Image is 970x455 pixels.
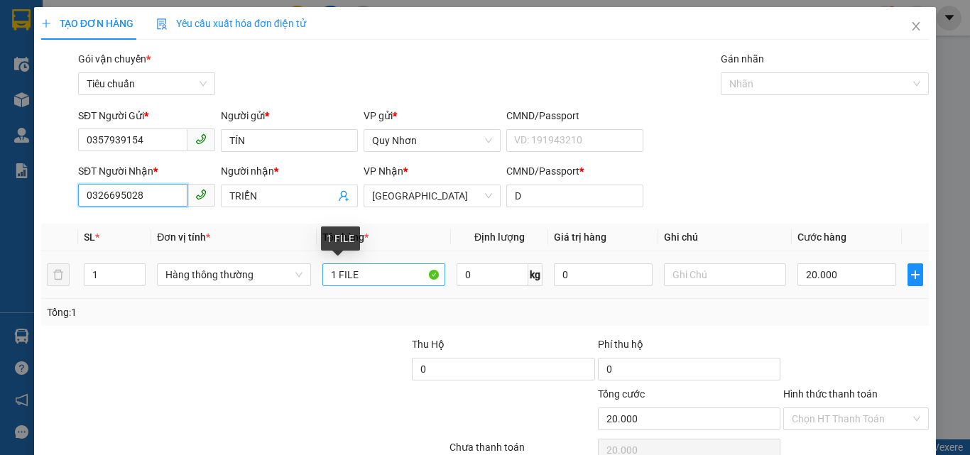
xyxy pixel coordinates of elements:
label: Hình thức thanh toán [783,388,878,400]
span: phone [195,133,207,145]
span: Hàng thông thường [165,264,303,285]
span: Định lượng [474,231,525,243]
span: Tuy Hòa [372,185,492,207]
input: Ghi Chú [664,263,787,286]
label: Gán nhãn [721,53,764,65]
span: Yêu cầu xuất hóa đơn điện tử [156,18,306,29]
span: SL [84,231,95,243]
span: Gói vận chuyển [78,53,151,65]
input: 0 [554,263,652,286]
span: plus [908,269,923,280]
span: VP Nhận [364,165,403,177]
span: phone [195,189,207,200]
div: CMND/Passport [506,163,643,179]
div: CMND/Passport [506,108,643,124]
th: Ghi chú [658,224,792,251]
span: TẠO ĐƠN HÀNG [41,18,133,29]
div: Người nhận [221,163,358,179]
button: delete [47,263,70,286]
span: Cước hàng [797,231,846,243]
div: VP gửi [364,108,501,124]
div: SĐT Người Gửi [78,108,215,124]
img: icon [156,18,168,30]
div: SĐT Người Nhận [78,163,215,179]
span: user-add [338,190,349,202]
button: plus [908,263,924,286]
span: Tổng cước [598,388,645,400]
span: plus [41,18,51,28]
span: close [910,21,922,32]
span: Thu Hộ [412,339,445,350]
div: 1 FILE [321,226,360,251]
span: kg [528,263,543,286]
button: Close [896,7,936,47]
div: Người gửi [221,108,358,124]
span: Giá trị hàng [554,231,606,243]
span: Tiêu chuẩn [87,73,207,94]
div: Tổng: 1 [47,305,376,320]
input: VD: Bàn, Ghế [322,263,445,286]
div: Phí thu hộ [598,336,780,358]
span: Đơn vị tính [157,231,210,243]
span: Quy Nhơn [372,130,492,151]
